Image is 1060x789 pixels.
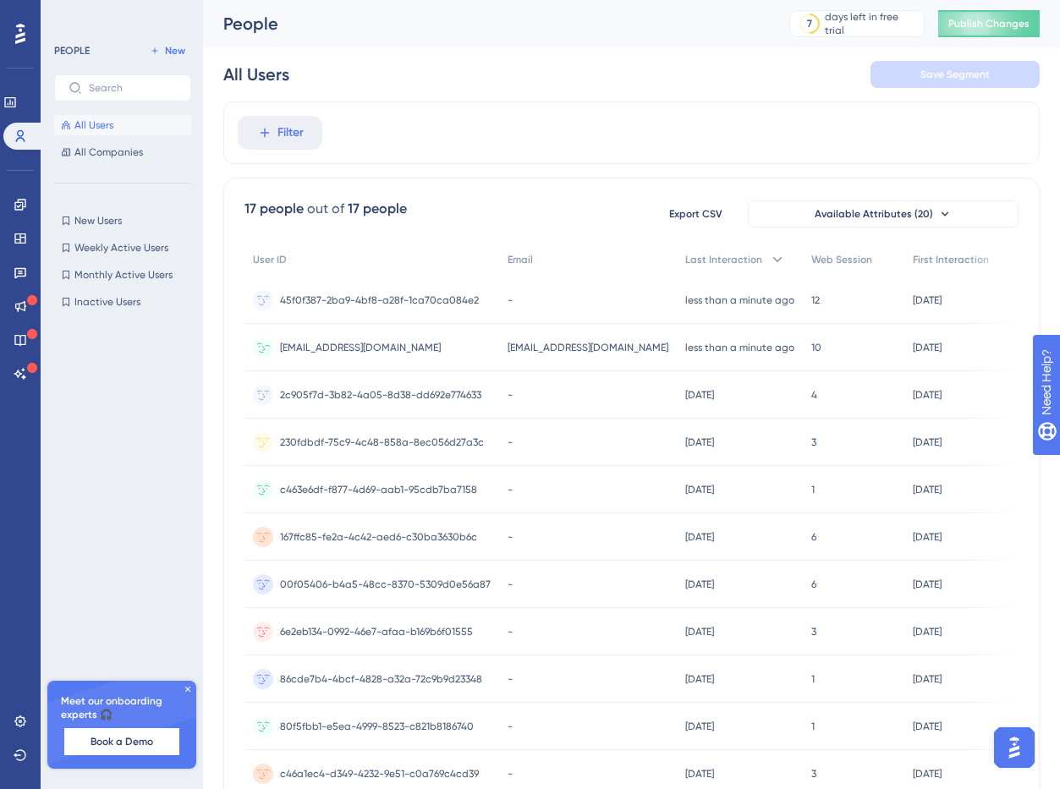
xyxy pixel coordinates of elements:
span: 6 [811,530,816,544]
span: 45f0f387-2ba9-4bf8-a28f-1ca70ca084e2 [280,293,479,307]
span: New Users [74,214,122,227]
time: [DATE] [685,484,714,496]
span: 86cde7b4-4bcf-4828-a32a-72c9b9d23348 [280,672,482,686]
button: Export CSV [653,200,738,227]
span: - [508,720,513,733]
time: [DATE] [685,389,714,401]
span: - [508,436,513,449]
button: Publish Changes [938,10,1040,37]
span: First Interaction [913,253,989,266]
time: [DATE] [913,768,942,780]
span: 3 [811,436,816,449]
button: Save Segment [871,61,1040,88]
span: Filter [277,123,304,143]
time: [DATE] [913,342,942,353]
span: - [508,530,513,544]
span: - [508,672,513,686]
button: Monthly Active Users [54,265,191,285]
div: PEOPLE [54,44,90,58]
span: Meet our onboarding experts 🎧 [61,694,183,721]
div: 17 people [244,199,304,219]
span: 2c905f7d-3b82-4a05-8d38-dd692e774633 [280,388,481,402]
time: [DATE] [685,768,714,780]
span: Monthly Active Users [74,268,173,282]
span: Book a Demo [91,735,153,748]
span: 230fdbdf-75c9-4c48-858a-8ec056d27a3c [280,436,484,449]
span: Email [508,253,533,266]
time: [DATE] [913,721,942,732]
div: days left in free trial [825,10,919,37]
time: [DATE] [685,531,714,543]
div: People [223,12,747,36]
time: less than a minute ago [685,342,794,353]
time: [DATE] [685,578,714,590]
div: All Users [223,63,289,86]
span: Need Help? [40,4,106,25]
button: Weekly Active Users [54,238,191,258]
span: Available Attributes (20) [815,207,933,221]
span: Web Session [811,253,872,266]
time: [DATE] [913,626,942,638]
time: [DATE] [685,436,714,448]
span: c46a1ec4-d349-4232-9e51-c0a769c4cd39 [280,767,479,781]
span: Inactive Users [74,295,140,309]
button: Book a Demo [64,728,179,755]
span: New [165,44,185,58]
span: 4 [811,388,817,402]
span: 3 [811,625,816,638]
span: All Companies [74,145,143,159]
div: 7 [807,17,812,30]
time: [DATE] [913,294,942,306]
time: [DATE] [685,721,714,732]
time: [DATE] [685,673,714,685]
span: [EMAIL_ADDRESS][DOMAIN_NAME] [280,341,441,354]
time: [DATE] [685,626,714,638]
span: 6e2eb134-0992-46e7-afaa-b169b6f01555 [280,625,473,638]
span: - [508,767,513,781]
span: - [508,578,513,591]
span: 167ffc85-fe2a-4c42-aed6-c30ba3630b6c [280,530,477,544]
span: c463e6df-f877-4d69-aab1-95cdb7ba7158 [280,483,477,496]
button: New [144,41,191,61]
span: Last Interaction [685,253,762,266]
button: Filter [238,116,322,150]
span: - [508,483,513,496]
span: Weekly Active Users [74,241,168,255]
span: - [508,293,513,307]
span: 80f5fbb1-e5ea-4999-8523-c821b8186740 [280,720,474,733]
button: Available Attributes (20) [748,200,1019,227]
span: [EMAIL_ADDRESS][DOMAIN_NAME] [508,341,668,354]
input: Search [89,82,177,94]
span: User ID [253,253,287,266]
span: - [508,625,513,638]
iframe: UserGuiding AI Assistant Launcher [989,722,1040,773]
span: 1 [811,483,815,496]
span: Save Segment [920,68,990,81]
button: All Users [54,115,191,135]
span: 6 [811,578,816,591]
time: [DATE] [913,673,942,685]
span: 3 [811,767,816,781]
span: Publish Changes [948,17,1030,30]
span: 00f05406-b4a5-48cc-8370-5309d0e56a87 [280,578,491,591]
time: [DATE] [913,531,942,543]
div: out of [307,199,344,219]
span: - [508,388,513,402]
button: Inactive Users [54,292,191,312]
span: All Users [74,118,113,132]
span: 1 [811,720,815,733]
time: [DATE] [913,436,942,448]
button: New Users [54,211,191,231]
time: less than a minute ago [685,294,794,306]
button: All Companies [54,142,191,162]
time: [DATE] [913,389,942,401]
div: 17 people [348,199,407,219]
time: [DATE] [913,484,942,496]
span: 10 [811,341,821,354]
span: Export CSV [669,207,722,221]
time: [DATE] [913,578,942,590]
span: 12 [811,293,820,307]
span: 1 [811,672,815,686]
